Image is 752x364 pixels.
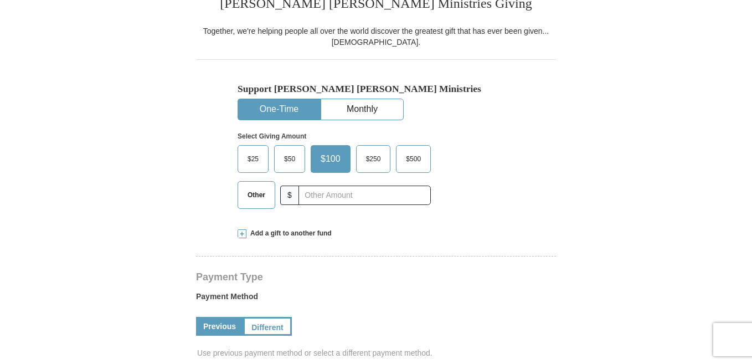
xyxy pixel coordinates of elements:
a: Different [243,317,292,336]
span: $100 [315,151,346,167]
button: Monthly [321,99,403,120]
span: $250 [360,151,387,167]
span: $25 [242,151,264,167]
h5: Support [PERSON_NAME] [PERSON_NAME] Ministries [238,83,514,95]
span: Use previous payment method or select a different payment method. [197,347,557,358]
a: Previous [196,317,243,336]
span: $500 [400,151,426,167]
strong: Select Giving Amount [238,132,306,140]
label: Payment Method [196,291,556,307]
div: Together, we're helping people all over the world discover the greatest gift that has ever been g... [196,25,556,48]
span: Other [242,187,271,203]
button: One-Time [238,99,320,120]
input: Other Amount [298,186,431,205]
span: Add a gift to another fund [246,229,332,238]
h4: Payment Type [196,273,556,281]
span: $ [280,186,299,205]
span: $50 [279,151,301,167]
